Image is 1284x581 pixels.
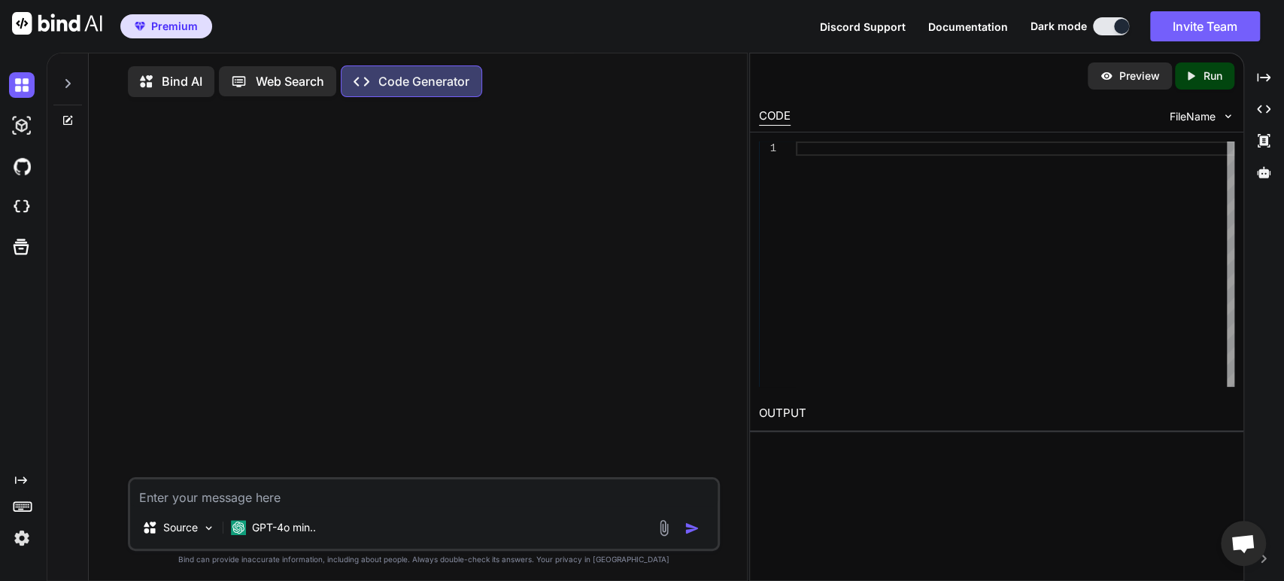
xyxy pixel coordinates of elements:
[162,72,202,90] p: Bind AI
[9,154,35,179] img: githubDark
[9,525,35,551] img: settings
[9,194,35,220] img: cloudideIcon
[820,19,906,35] button: Discord Support
[928,19,1008,35] button: Documentation
[655,519,672,537] img: attachment
[820,20,906,33] span: Discord Support
[256,72,324,90] p: Web Search
[1222,110,1234,123] img: chevron down
[378,72,469,90] p: Code Generator
[202,522,215,534] img: Pick Models
[9,72,35,98] img: darkChat
[9,113,35,138] img: darkAi-studio
[163,520,198,535] p: Source
[1221,521,1266,566] div: Open chat
[750,396,1243,431] h2: OUTPUT
[759,141,776,156] div: 1
[759,108,791,126] div: CODE
[252,520,316,535] p: GPT-4o min..
[135,22,145,31] img: premium
[128,554,721,565] p: Bind can provide inaccurate information, including about people. Always double-check its answers....
[928,20,1008,33] span: Documentation
[12,12,102,35] img: Bind AI
[1031,19,1087,34] span: Dark mode
[1100,69,1113,83] img: preview
[1119,68,1160,84] p: Preview
[120,14,212,38] button: premiumPremium
[1150,11,1260,41] button: Invite Team
[151,19,198,34] span: Premium
[1170,109,1216,124] span: FileName
[684,521,700,536] img: icon
[231,520,246,535] img: GPT-4o mini
[1204,68,1222,84] p: Run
